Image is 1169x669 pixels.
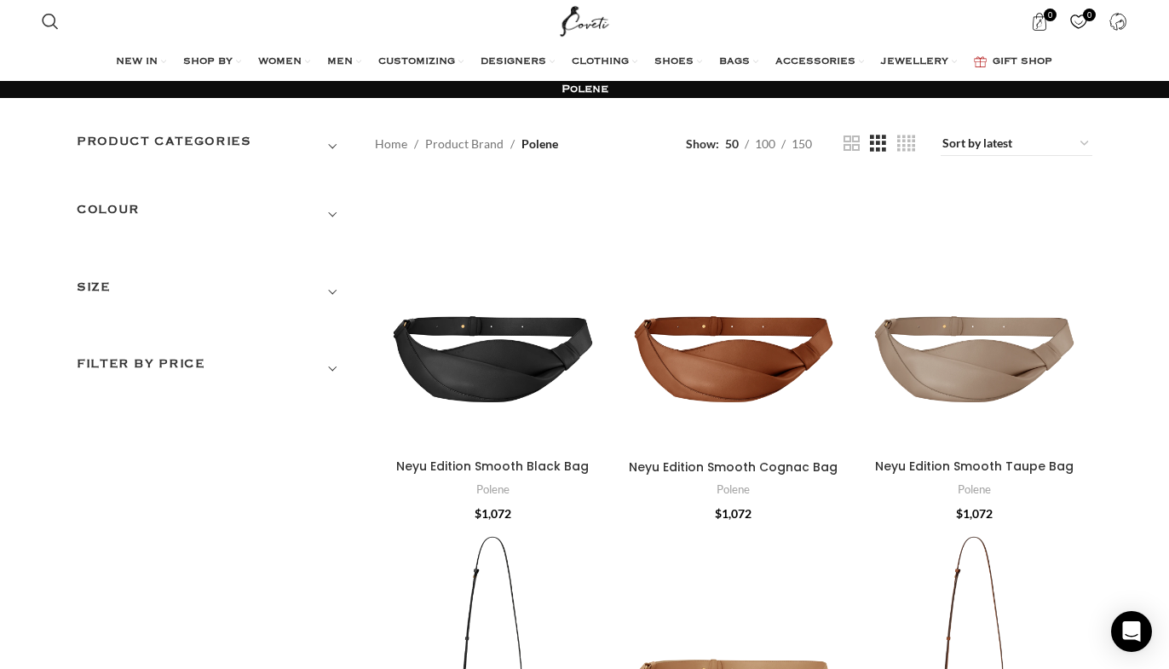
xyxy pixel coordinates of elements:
[715,506,722,521] span: $
[1111,611,1152,652] div: Open Intercom Messenger
[974,45,1052,79] a: GIFT SHOP
[556,13,613,27] a: Site logo
[654,45,702,79] a: SHOES
[77,200,349,229] h3: COLOUR
[881,45,957,79] a: JEWELLERY
[572,45,637,79] a: CLOTHING
[719,55,750,69] span: BAGS
[1083,9,1096,21] span: 0
[116,45,166,79] a: NEW IN
[654,55,694,69] span: SHOES
[116,55,158,69] span: NEW IN
[719,45,758,79] a: BAGS
[258,55,302,69] span: WOMEN
[183,55,233,69] span: SHOP BY
[481,45,555,79] a: DESIGNERS
[1044,9,1057,21] span: 0
[77,278,349,307] h3: SIZE
[481,55,546,69] span: DESIGNERS
[629,458,838,476] a: Neyu Edition Smooth Cognac Bag
[475,506,481,521] span: $
[33,45,1135,79] div: Main navigation
[958,482,991,498] a: Polene
[327,55,353,69] span: MEN
[1022,4,1057,38] a: 0
[956,506,963,521] span: $
[375,182,611,451] a: Neyu Edition Smooth Black Bag
[856,182,1092,451] a: Neyu Edition Smooth Taupe Bag
[475,506,511,521] bdi: 1,072
[77,355,349,384] h3: Filter by price
[476,482,510,498] a: Polene
[1062,4,1097,38] a: 0
[77,132,349,161] h3: Product categories
[881,55,948,69] span: JEWELLERY
[327,45,361,79] a: MEN
[616,182,852,452] a: Neyu Edition Smooth Cognac Bag
[572,55,629,69] span: CLOTHING
[875,458,1074,475] a: Neyu Edition Smooth Taupe Bag
[1062,4,1097,38] div: My Wishlist
[378,45,464,79] a: CUSTOMIZING
[33,4,67,38] a: Search
[378,55,455,69] span: CUSTOMIZING
[717,482,750,498] a: Polene
[183,45,241,79] a: SHOP BY
[396,458,589,475] a: Neyu Edition Smooth Black Bag
[956,506,993,521] bdi: 1,072
[775,45,864,79] a: ACCESSORIES
[715,506,751,521] bdi: 1,072
[993,55,1052,69] span: GIFT SHOP
[775,55,855,69] span: ACCESSORIES
[258,45,310,79] a: WOMEN
[974,56,987,67] img: GiftBag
